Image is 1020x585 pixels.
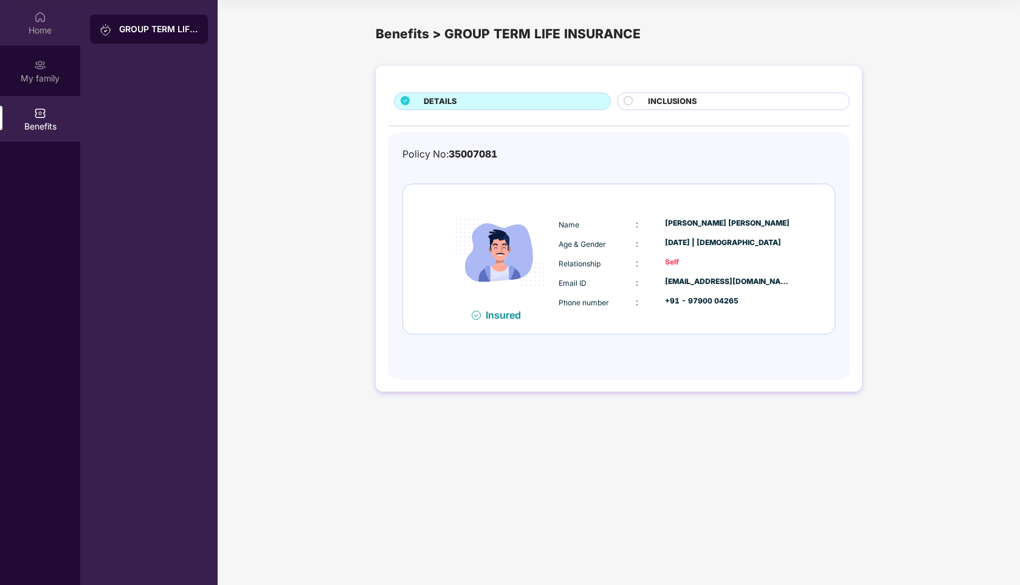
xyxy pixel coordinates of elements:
div: [PERSON_NAME] [PERSON_NAME] [665,218,790,229]
span: Age & Gender [559,240,606,249]
span: : [636,258,638,268]
div: Insured [486,309,528,321]
span: : [636,219,638,229]
img: svg+xml;base64,PHN2ZyBpZD0iSG9tZSIgeG1sbnM9Imh0dHA6Ly93d3cudzMub3JnLzIwMDAvc3ZnIiB3aWR0aD0iMjAiIG... [34,11,46,23]
span: : [636,277,638,288]
span: INCLUSIONS [648,95,697,108]
div: [EMAIL_ADDRESS][DOMAIN_NAME] [665,276,790,288]
img: svg+xml;base64,PHN2ZyB4bWxucz0iaHR0cDovL3d3dy53My5vcmcvMjAwMC9zdmciIHdpZHRoPSIxNiIgaGVpZ2h0PSIxNi... [472,311,481,320]
span: 35007081 [449,148,497,160]
div: +91 - 97900 04265 [665,296,790,307]
div: GROUP TERM LIFE INSURANCE [119,23,198,35]
span: DETAILS [424,95,457,108]
span: : [636,297,638,307]
img: svg+xml;base64,PHN2ZyB3aWR0aD0iMjAiIGhlaWdodD0iMjAiIHZpZXdCb3g9IjAgMCAyMCAyMCIgZmlsbD0ibm9uZSIgeG... [100,24,112,36]
div: Benefits > GROUP TERM LIFE INSURANCE [376,24,862,44]
span: Phone number [559,298,609,307]
div: Self [665,257,790,268]
img: svg+xml;base64,PHN2ZyB3aWR0aD0iMjAiIGhlaWdodD0iMjAiIHZpZXdCb3g9IjAgMCAyMCAyMCIgZmlsbD0ibm9uZSIgeG... [34,59,46,71]
span: : [636,238,638,249]
div: [DATE] | [DEMOGRAPHIC_DATA] [665,237,790,249]
div: Policy No: [402,147,497,162]
span: Relationship [559,259,601,268]
span: Email ID [559,279,587,288]
span: Name [559,220,579,229]
img: svg+xml;base64,PHN2ZyBpZD0iQmVuZWZpdHMiIHhtbG5zPSJodHRwOi8vd3d3LnczLm9yZy8yMDAwL3N2ZyIgd2lkdGg9Ij... [34,107,46,119]
img: icon [444,196,556,308]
